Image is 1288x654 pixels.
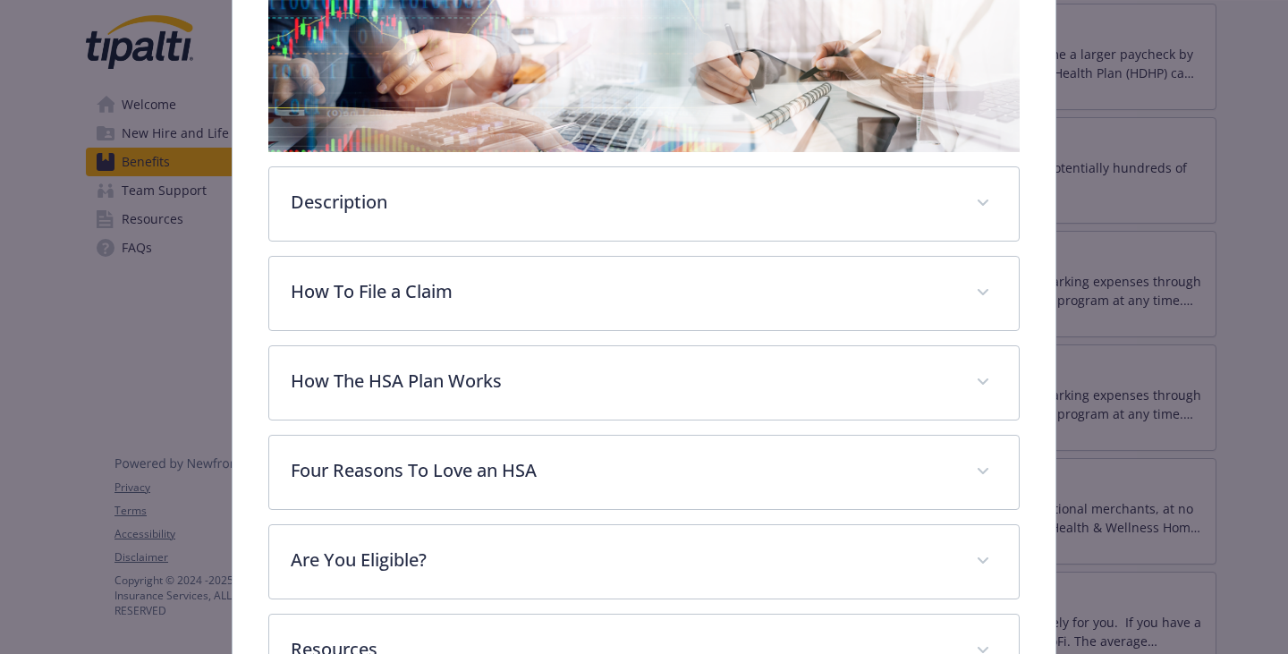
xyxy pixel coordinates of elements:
[291,457,954,484] p: Four Reasons To Love an HSA
[291,547,954,573] p: Are You Eligible?
[291,368,954,395] p: How The HSA Plan Works
[291,189,954,216] p: Description
[269,525,1019,599] div: Are You Eligible?
[291,278,954,305] p: How To File a Claim
[269,346,1019,420] div: How The HSA Plan Works
[269,436,1019,509] div: Four Reasons To Love an HSA
[269,167,1019,241] div: Description
[269,257,1019,330] div: How To File a Claim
